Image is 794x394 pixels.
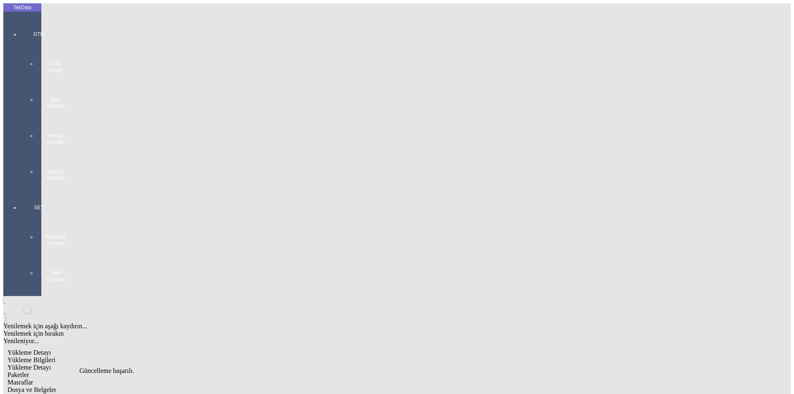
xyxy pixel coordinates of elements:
div: Güncelleme başarılı. [79,367,715,375]
span: Sabit Yönetimi [43,270,68,283]
span: Ürün Yönetimi [43,96,68,110]
span: Dosya ve Belgeler [7,386,56,393]
span: Yükleme Detayı [7,349,51,356]
div: Yenileniyor... [3,337,667,345]
span: Yükleme Bilgileri [7,356,55,363]
div: Yenilemek için bırakın [3,330,667,337]
span: GTM Kokpit [43,60,68,74]
span: Hesap Yönetimi [43,132,68,146]
span: SET [26,204,51,211]
span: İhracat Yönetimi [43,168,68,181]
span: Masraflar [7,379,33,386]
div: Yenilemek için aşağı kaydırın... [3,322,667,330]
span: Paketler [7,371,29,378]
div: TekData [3,4,41,11]
span: GTM [26,31,51,38]
span: Personel Yönetimi [43,234,68,247]
span: Yükleme Detayı [7,364,51,371]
